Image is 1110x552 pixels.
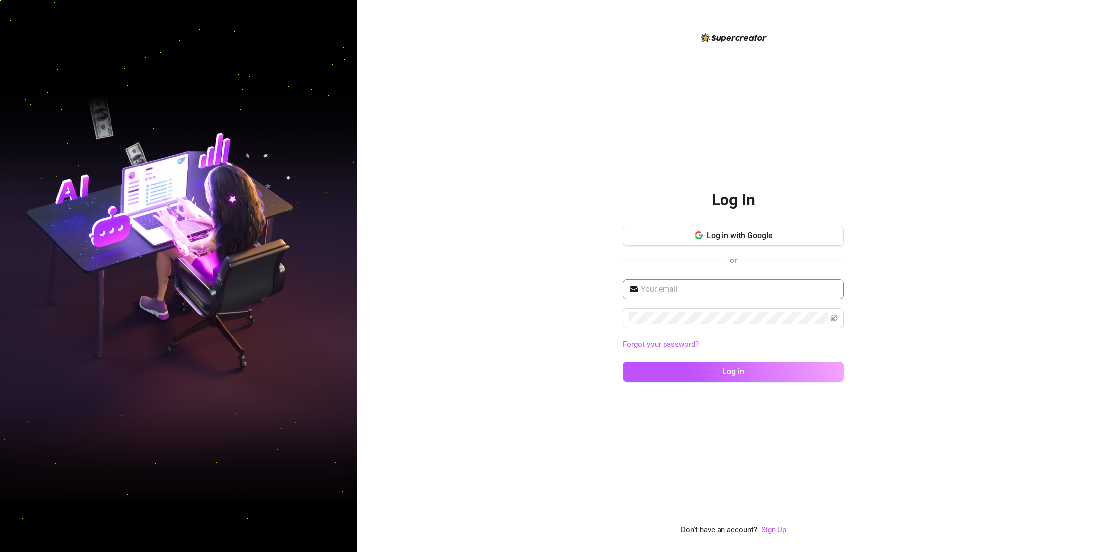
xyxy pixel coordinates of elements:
[681,524,757,536] span: Don't have an account?
[712,190,755,210] h2: Log In
[761,524,786,536] a: Sign Up
[641,283,838,295] input: Your email
[730,256,737,265] span: or
[707,231,773,240] span: Log in with Google
[623,362,844,382] button: Log in
[701,33,767,42] img: logo-BBDzfeDw.svg
[623,339,844,351] a: Forgot your password?
[761,525,786,534] a: Sign Up
[722,367,744,376] span: Log in
[623,226,844,246] button: Log in with Google
[830,314,838,322] span: eye-invisible
[623,340,699,349] a: Forgot your password?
